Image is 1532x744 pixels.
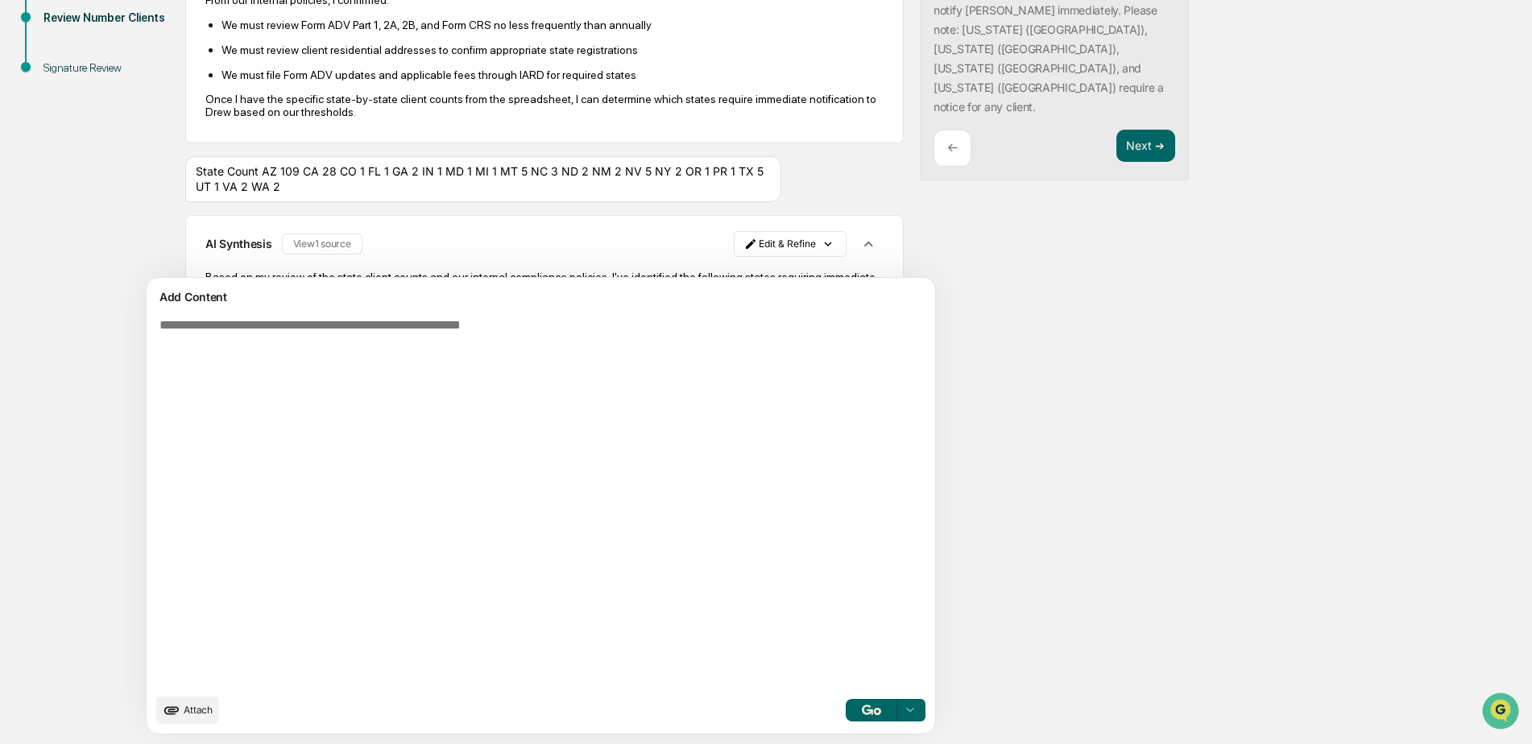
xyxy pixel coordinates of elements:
[846,699,897,721] button: Go
[42,73,266,90] input: Clear
[184,704,213,716] span: Attach
[16,123,45,152] img: 1746055101610-c473b297-6a78-478c-a979-82029cc54cd1
[110,196,206,225] a: 🗄️Attestations
[282,234,362,254] button: View1 source
[43,60,176,76] div: Signature Review
[156,696,219,724] button: upload document
[222,43,884,56] p: We must review client residential addresses to confirm appropriate state registrations
[16,34,293,60] p: How can we help?
[1480,691,1524,734] iframe: Open customer support
[222,19,884,31] p: We must review Form ADV Part 1, 2A, 2B, and Form CRS no less frequently than annually
[156,287,925,307] div: Add Content
[32,234,101,250] span: Data Lookup
[10,196,110,225] a: 🖐️Preclearance
[160,273,195,285] span: Pylon
[16,235,29,248] div: 🔎
[10,227,108,256] a: 🔎Data Lookup
[1116,130,1175,163] button: Next ➔
[117,205,130,217] div: 🗄️
[185,156,781,202] div: State Count AZ 109 CA 28 CO 1 FL 1 GA 2 IN 1 MD 1 MI 1 MT 5 NC 3 ND 2 NM 2 NV 5 NY 2 OR 1 PR 1 TX...
[32,203,104,219] span: Preclearance
[734,231,847,257] button: Edit & Refine
[55,139,204,152] div: We're available if you need us!
[205,93,884,118] p: Once I have the specific state-by-state client counts from the spreadsheet, I can determine which...
[205,271,884,296] p: Based on my review of the state client counts and our internal compliance policies, I've identifi...
[114,272,195,285] a: Powered byPylon
[274,128,293,147] button: Start new chat
[133,203,200,219] span: Attestations
[862,705,881,715] img: Go
[222,68,884,81] p: We must file Form ADV updates and applicable fees through IARD for required states
[43,10,176,27] div: Review Number Clients
[16,205,29,217] div: 🖐️
[205,237,272,250] p: AI Synthesis
[947,140,958,155] p: ←
[55,123,264,139] div: Start new chat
